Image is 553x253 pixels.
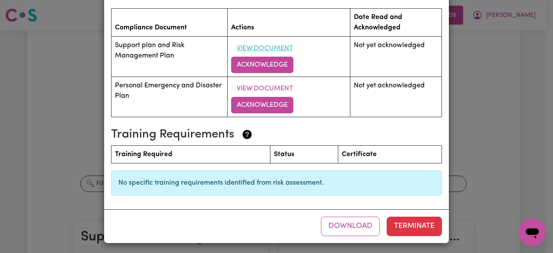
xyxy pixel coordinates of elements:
td: Not yet acknowledged [350,77,442,117]
td: Not yet acknowledged [350,36,442,77]
th: Status [270,146,338,163]
td: Personal Emergency and Disaster Plan [111,77,228,117]
th: Certificate [338,146,442,163]
button: View Document [231,80,299,97]
h3: Training Requirements [111,128,435,142]
button: Terminate this contract [387,217,442,236]
button: Acknowledge [231,57,293,73]
button: View Document [231,40,299,57]
iframe: Button to launch messaging window [518,218,546,246]
button: Acknowledge [231,97,293,113]
div: No specific training requirements identified from risk assessment. [111,170,442,195]
th: Actions [227,8,350,36]
th: Training Required [111,146,270,163]
td: Support plan and Risk Management Plan [111,36,228,77]
button: Download contract [321,217,380,236]
th: Compliance Document [111,8,228,36]
th: Date Read and Acknowledged [350,8,442,36]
